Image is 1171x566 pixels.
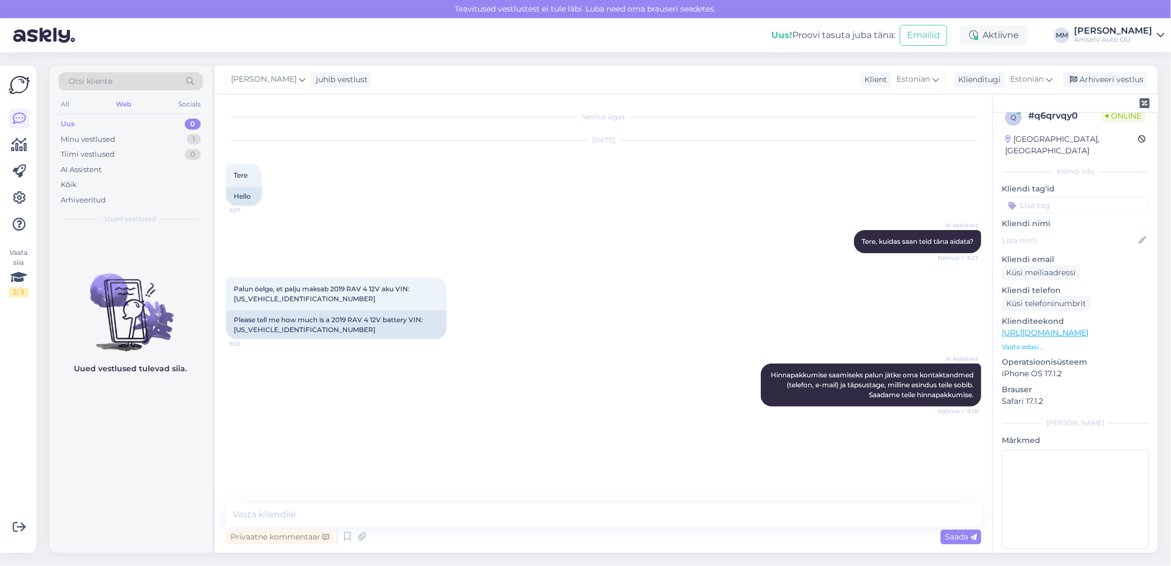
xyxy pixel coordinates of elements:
p: iPhone OS 17.1.2 [1002,368,1149,380]
div: Arhiveeri vestlus [1063,72,1148,87]
p: Kliendi nimi [1002,218,1149,229]
span: Estonian [1010,73,1044,86]
p: Vaata edasi ... [1002,342,1149,352]
div: 2 / 3 [9,287,29,297]
p: Kliendi email [1002,254,1149,265]
span: Tere [234,171,248,179]
span: Uued vestlused [105,214,157,224]
div: Please tell me how much is a 2019 RAV 4 12V battery VIN: [US_VEHICLE_IDENTIFICATION_NUMBER] [226,311,447,339]
div: Vaata siia [9,248,29,297]
span: AI Assistent [937,221,978,229]
div: 0 [185,119,201,130]
div: 1 [187,134,201,145]
span: Estonian [896,73,930,86]
div: [PERSON_NAME] [1074,26,1152,35]
div: Vestlus algas [226,112,981,122]
div: Küsi meiliaadressi [1002,265,1080,280]
span: Hinnapakkumise saamiseks palun jätke oma kontaktandmed (telefon, e-mail) ja täpsustage, milline e... [771,371,975,399]
div: Socials [176,97,203,111]
img: Askly Logo [9,74,30,95]
input: Lisa tag [1002,197,1149,213]
div: Amserv Auto OÜ [1074,35,1152,44]
div: Klient [860,74,887,86]
div: Küsi telefoninumbrit [1002,296,1091,311]
button: Emailid [900,25,947,46]
p: Uued vestlused tulevad siia. [74,363,187,375]
span: [PERSON_NAME] [231,73,297,86]
span: Nähtud ✓ 9:27 [937,254,978,262]
span: Otsi kliente [68,76,112,87]
div: Web [114,97,133,111]
div: Kõik [61,179,77,190]
span: AI Assistent [937,355,978,363]
div: [PERSON_NAME] [1002,418,1149,428]
div: 0 [185,149,201,160]
div: Uus [61,119,75,130]
div: [DATE] [226,135,981,145]
span: Saada [945,532,977,542]
span: Online [1101,110,1146,122]
div: Aktiivne [960,25,1028,45]
p: Kliendi tag'id [1002,183,1149,195]
span: 9:27 [229,206,271,215]
p: Operatsioonisüsteem [1002,356,1149,368]
input: Lisa nimi [1002,234,1136,247]
div: Proovi tasuta juba täna: [771,29,895,42]
p: Klienditeekond [1002,316,1149,327]
div: juhib vestlust [311,74,368,86]
div: [GEOGRAPHIC_DATA], [GEOGRAPHIC_DATA] [1005,134,1138,157]
div: Hello [226,187,262,206]
div: AI Assistent [61,164,101,175]
a: [URL][DOMAIN_NAME] [1002,328,1088,338]
b: Uus! [771,30,792,40]
p: Märkmed [1002,435,1149,446]
span: Nähtud ✓ 9:28 [937,407,978,415]
p: Kliendi telefon [1002,285,1149,296]
div: # q6qrvqy0 [1028,109,1101,122]
div: MM [1054,28,1070,43]
div: Tiimi vestlused [61,149,115,160]
img: zendesk [1140,98,1149,108]
div: All [58,97,71,111]
img: No chats [50,254,212,353]
div: Arhiveeritud [61,195,106,206]
p: Brauser [1002,384,1149,396]
span: Tere, kuidas saan teid täna aidata? [862,237,974,245]
span: q [1011,113,1016,121]
a: [PERSON_NAME]Amserv Auto OÜ [1074,26,1164,44]
span: Palun öelge, et palju maksab 2019 RAV 4 12V aku VIN: [US_VEHICLE_IDENTIFICATION_NUMBER] [234,285,411,303]
div: Kliendi info [1002,167,1149,177]
p: Safari 17.1.2 [1002,396,1149,407]
div: Klienditugi [954,74,1001,86]
div: Minu vestlused [61,134,115,145]
div: Privaatne kommentaar [226,530,334,544]
span: 9:28 [229,340,271,348]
